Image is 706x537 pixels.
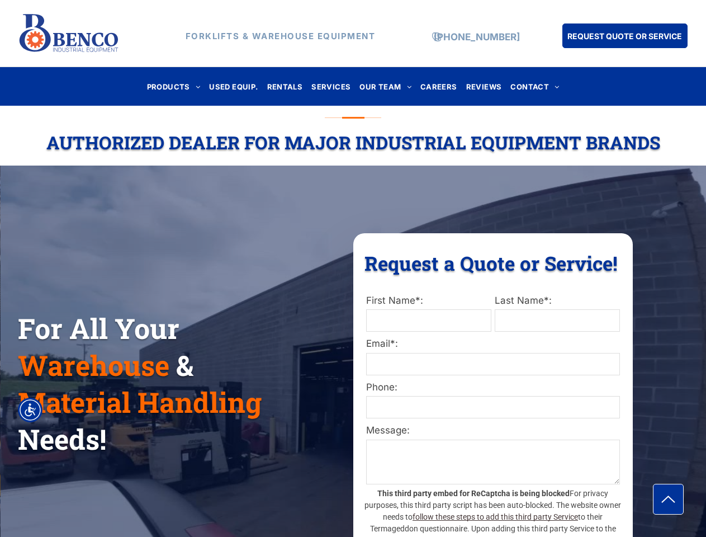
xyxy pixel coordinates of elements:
span: Authorized Dealer For Major Industrial Equipment Brands [46,130,660,154]
label: Email*: [366,337,620,351]
a: REVIEWS [462,79,506,94]
a: RENTALS [263,79,307,94]
span: Material Handling [18,384,262,421]
a: PRODUCTS [143,79,205,94]
label: Message: [366,423,620,438]
label: Last Name*: [495,294,620,308]
a: OUR TEAM [355,79,416,94]
a: CONTACT [506,79,563,94]
span: Needs! [18,421,106,458]
span: For All Your [18,310,179,347]
span: Request a Quote or Service! [364,250,618,276]
a: USED EQUIP. [205,79,262,94]
span: Warehouse [18,347,169,384]
a: follow these steps to add this third party Service [413,512,578,521]
span: & [176,347,193,384]
a: [PHONE_NUMBER] [434,31,520,43]
label: Phone: [366,380,620,395]
div: Accessibility Menu [18,398,42,422]
strong: This third party embed for ReCaptcha is being blocked [377,489,570,498]
a: REQUEST QUOTE OR SERVICE [562,23,688,48]
span: REQUEST QUOTE OR SERVICE [567,26,682,46]
a: SERVICES [307,79,355,94]
label: First Name*: [366,294,491,308]
a: CAREERS [416,79,462,94]
strong: FORKLIFTS & WAREHOUSE EQUIPMENT [186,31,376,41]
